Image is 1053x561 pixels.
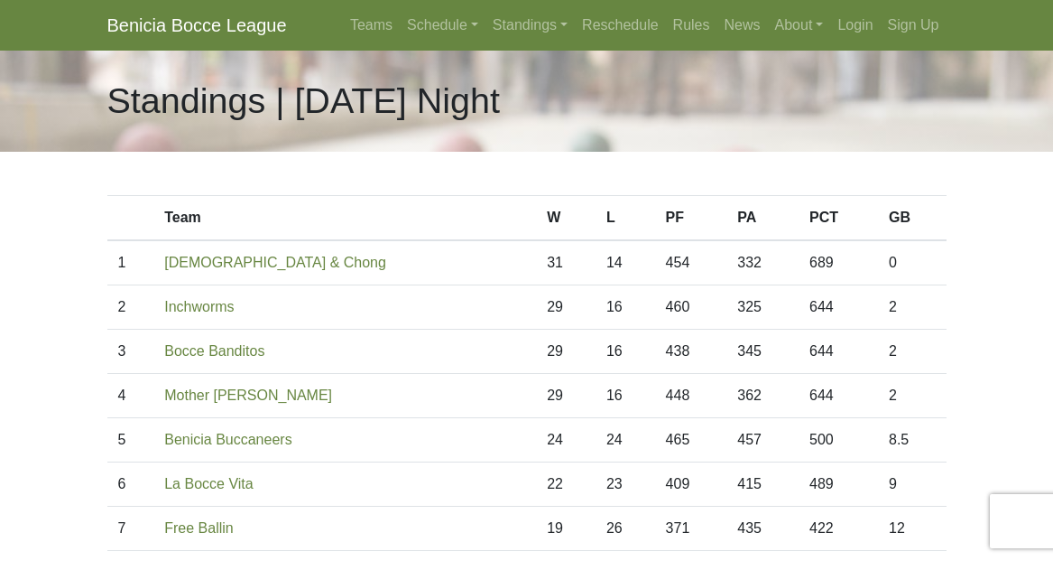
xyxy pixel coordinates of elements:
td: 2 [878,285,946,330]
td: 29 [536,330,596,374]
td: 371 [655,507,727,551]
a: Schedule [400,7,485,43]
td: 4 [107,374,154,418]
td: 438 [655,330,727,374]
td: 422 [799,507,878,551]
td: 2 [878,330,946,374]
td: 3 [107,330,154,374]
td: 689 [799,240,878,285]
td: 16 [596,374,655,418]
td: 454 [655,240,727,285]
td: 415 [726,463,799,507]
a: Mother [PERSON_NAME] [164,388,332,403]
td: 23 [596,463,655,507]
th: Team [153,196,536,241]
td: 6 [107,463,154,507]
a: Benicia Bocce League [107,7,287,43]
a: La Bocce Vita [164,476,253,491]
h1: Standings | [DATE] Night [107,79,500,122]
td: 5 [107,418,154,463]
td: 14 [596,240,655,285]
a: Teams [343,7,400,43]
a: Free Ballin [164,520,233,536]
th: PA [726,196,799,241]
td: 16 [596,285,655,330]
td: 644 [799,285,878,330]
a: Inchworms [164,299,234,314]
td: 1 [107,240,154,285]
td: 362 [726,374,799,418]
td: 12 [878,507,946,551]
a: [DEMOGRAPHIC_DATA] & Chong [164,255,386,270]
a: About [768,7,831,43]
a: Sign Up [881,7,947,43]
a: News [717,7,768,43]
td: 2 [107,285,154,330]
td: 22 [536,463,596,507]
td: 26 [596,507,655,551]
td: 325 [726,285,799,330]
th: GB [878,196,946,241]
td: 489 [799,463,878,507]
td: 332 [726,240,799,285]
a: Benicia Buccaneers [164,432,291,447]
td: 644 [799,330,878,374]
a: Bocce Banditos [164,343,264,359]
td: 31 [536,240,596,285]
td: 448 [655,374,727,418]
td: 457 [726,418,799,463]
td: 435 [726,507,799,551]
td: 409 [655,463,727,507]
td: 9 [878,463,946,507]
td: 345 [726,330,799,374]
a: Login [830,7,880,43]
a: Reschedule [575,7,666,43]
td: 24 [536,418,596,463]
td: 7 [107,507,154,551]
td: 29 [536,285,596,330]
td: 465 [655,418,727,463]
th: W [536,196,596,241]
td: 24 [596,418,655,463]
td: 500 [799,418,878,463]
th: PF [655,196,727,241]
th: PCT [799,196,878,241]
td: 644 [799,374,878,418]
td: 0 [878,240,946,285]
td: 16 [596,330,655,374]
th: L [596,196,655,241]
td: 460 [655,285,727,330]
td: 8.5 [878,418,946,463]
a: Standings [485,7,575,43]
td: 29 [536,374,596,418]
td: 2 [878,374,946,418]
td: 19 [536,507,596,551]
a: Rules [666,7,717,43]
